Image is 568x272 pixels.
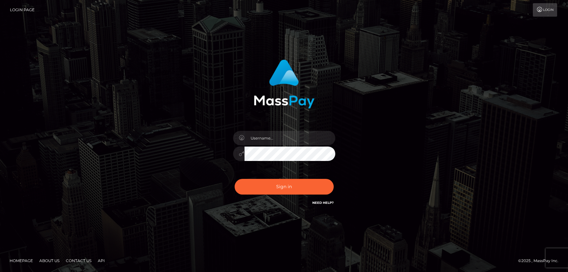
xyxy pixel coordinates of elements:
input: Username... [245,131,335,145]
img: MassPay Login [254,60,315,108]
a: Login [533,3,557,17]
a: About Us [37,256,62,266]
a: Login Page [10,3,35,17]
a: Contact Us [63,256,94,266]
a: Need Help? [312,201,334,205]
a: Homepage [7,256,35,266]
a: API [95,256,107,266]
button: Sign in [235,179,334,195]
div: © 2025 , MassPay Inc. [518,257,563,264]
